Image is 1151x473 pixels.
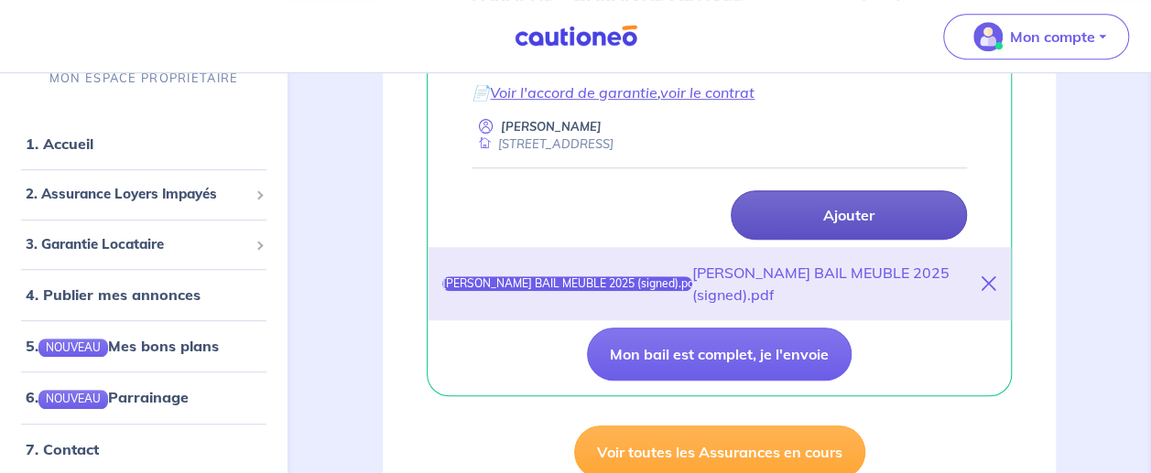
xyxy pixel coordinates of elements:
p: Ajouter [823,206,874,224]
a: voir le contrat [660,83,755,102]
div: 7. Contact [7,430,280,467]
a: 4. Publier mes annonces [26,285,201,304]
div: 1. Accueil [7,125,280,162]
span: 3. Garantie Locataire [26,233,248,254]
button: illu_account_valid_menu.svgMon compte [943,14,1129,59]
div: 5.NOUVEAUMes bons plans [7,328,280,364]
span: 2. Assurance Loyers Impayés [26,184,248,205]
div: 4. Publier mes annonces [7,276,280,313]
a: 1. Accueil [26,134,93,153]
a: 5.NOUVEAUMes bons plans [26,337,219,355]
a: Voir l'accord de garantie [490,83,657,102]
img: Cautioneo [507,25,645,48]
i: close-button-title [982,276,996,291]
p: [PERSON_NAME] [501,118,602,135]
button: Mon bail est complet, je l'envoie [587,328,852,381]
em: 📄 , [472,83,755,102]
img: illu_account_valid_menu.svg [973,22,1003,51]
div: 2. Assurance Loyers Impayés [7,177,280,212]
div: [STREET_ADDRESS] [472,135,614,153]
a: 7. Contact [26,439,99,457]
div: 3. Garantie Locataire [7,226,280,262]
a: 6.NOUVEAUParrainage [26,388,189,406]
div: 6.NOUVEAUParrainage [7,379,280,415]
a: Ajouter [731,190,967,240]
p: Mon compte [1010,26,1095,48]
div: [PERSON_NAME] BAIL MEUBLE 2025 (signed).pdf [692,262,982,306]
div: [PERSON_NAME] BAIL MEUBLE 2025 (signed).pdf - 100 % [442,276,692,291]
p: MON ESPACE PROPRIÉTAIRE [49,70,238,87]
